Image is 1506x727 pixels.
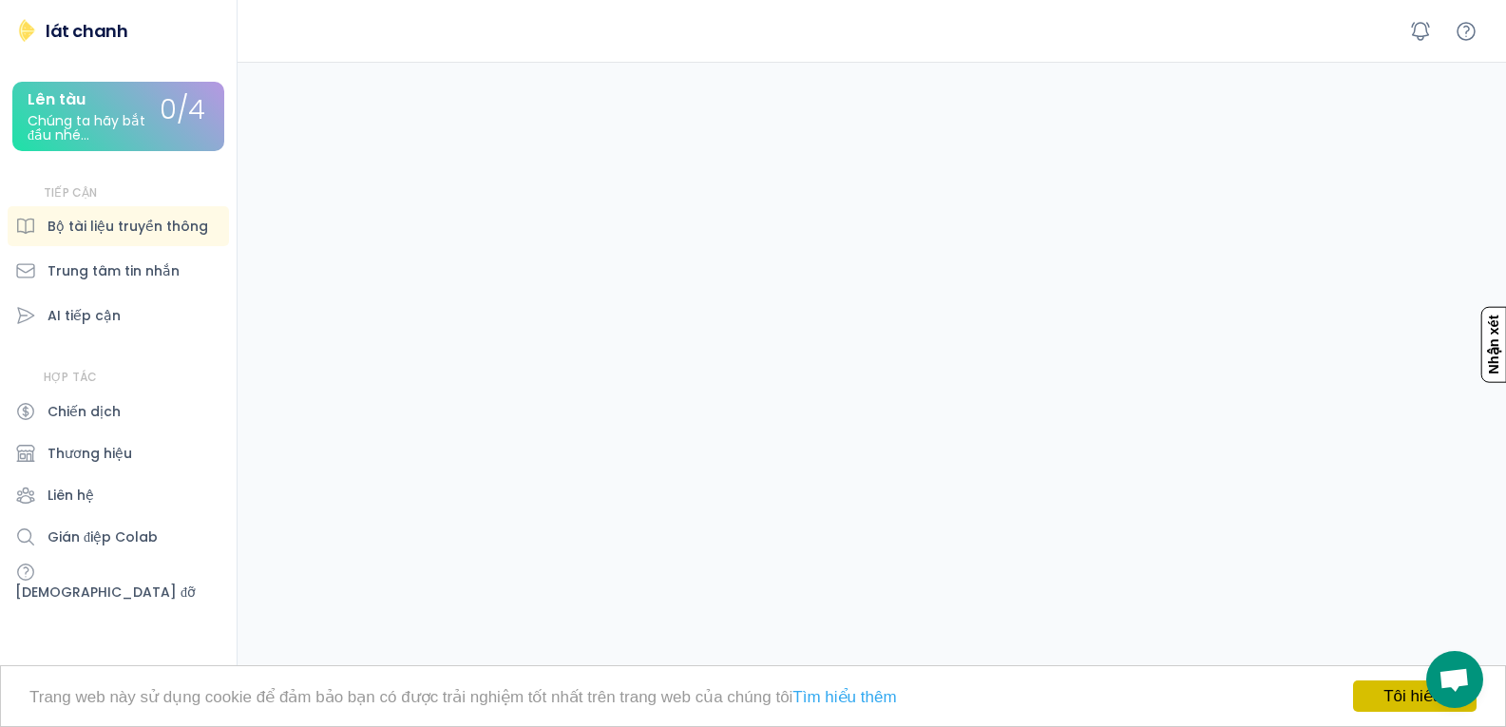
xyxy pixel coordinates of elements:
[29,688,792,706] font: Trang web này sử dụng cookie để đảm bảo bạn có được trải nghiệm tốt nhất trên trang web của chúng...
[28,111,149,144] font: Chúng ta hãy bắt đầu nhé...
[1383,687,1446,705] font: Tôi hiểu!
[28,88,86,110] font: Lên tàu
[792,688,896,706] a: Tìm hiểu thêm
[44,184,98,201] font: TIẾP CẬN
[48,444,132,463] font: Thương hiệu
[48,261,180,280] font: Trung tâm tin nhắn
[1353,680,1477,712] a: Tôi hiểu!
[48,527,158,546] font: Gián điệp Colab
[1426,651,1483,708] a: Mở cuộc trò chuyện
[48,217,208,236] font: Bộ tài liệu truyền thông
[48,402,121,421] font: Chiến dịch
[1486,316,1501,374] font: Nhận xét
[46,19,127,43] font: lát chanh
[44,369,97,385] font: HỢP TÁC
[48,486,94,505] font: Liên hệ
[48,306,121,325] font: AI tiếp cận
[160,91,205,128] font: 0/4
[15,19,38,42] img: lát chanh
[15,583,196,602] font: [DEMOGRAPHIC_DATA] đỡ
